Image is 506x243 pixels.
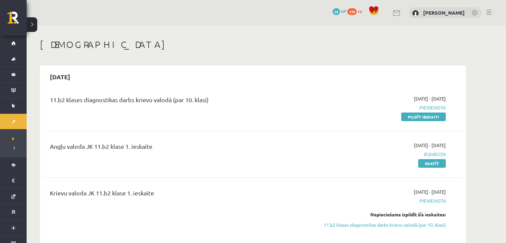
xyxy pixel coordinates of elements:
a: 11.b2 klases diagnostikas darbs krievu valodā (par 10. klasi) [320,221,446,228]
a: 24 mP [333,8,346,14]
span: [DATE] - [DATE] [414,142,446,149]
img: Elizabete Melngalve [412,10,419,17]
span: 139 [347,8,357,15]
div: Nepieciešams izpildīt šīs ieskaites: [320,211,446,218]
h2: [DATE] [43,69,77,85]
span: [DATE] - [DATE] [414,188,446,195]
a: 139 xp [347,8,365,14]
div: 11.b2 klases diagnostikas darbs krievu valodā (par 10. klasi) [50,95,310,108]
a: Rīgas 1. Tālmācības vidusskola [7,12,27,28]
span: 24 [333,8,340,15]
span: Iesniegta [320,151,446,158]
span: Pievienota [320,197,446,204]
span: Pievienota [320,104,446,111]
a: Pildīt ieskaiti [401,113,446,121]
span: xp [358,8,362,14]
span: mP [341,8,346,14]
div: Krievu valoda JK 11.b2 klase 1. ieskaite [50,188,310,201]
a: Skatīt [418,159,446,168]
h1: [DEMOGRAPHIC_DATA] [40,39,466,50]
span: [DATE] - [DATE] [414,95,446,102]
div: Angļu valoda JK 11.b2 klase 1. ieskaite [50,142,310,154]
a: [PERSON_NAME] [423,9,465,16]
